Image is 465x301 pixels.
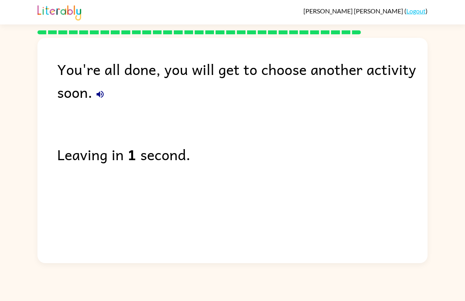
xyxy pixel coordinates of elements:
div: ( ) [303,7,428,15]
img: Literably [37,3,81,21]
a: Logout [406,7,426,15]
span: [PERSON_NAME] [PERSON_NAME] [303,7,404,15]
b: 1 [128,143,136,166]
div: Leaving in second. [57,143,428,166]
div: You're all done, you will get to choose another activity soon. [57,58,428,103]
